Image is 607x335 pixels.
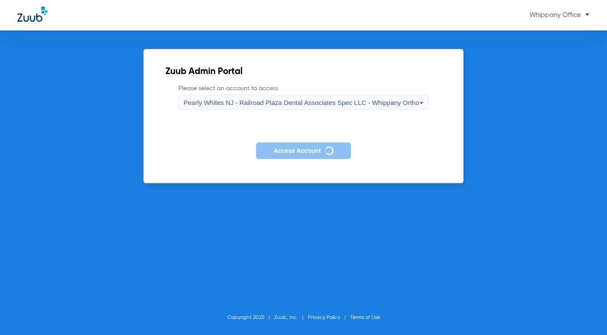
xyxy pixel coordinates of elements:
[256,142,351,159] button: Access Account
[308,315,340,320] a: Privacy Policy
[165,68,441,76] h2: Zuub Admin Portal
[273,147,320,154] span: Access Account
[183,99,419,106] span: Pearly Whites NJ - Railroad Plaza Dental Associates Spec LLC - Whippany Ortho
[227,313,274,322] li: Copyright 2025
[274,313,308,322] li: Zuub, Inc.
[529,12,590,18] span: Whippany Office
[350,315,380,320] a: Terms of Use
[179,84,428,110] label: Please select an account to access
[17,7,47,22] img: Zuub Logo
